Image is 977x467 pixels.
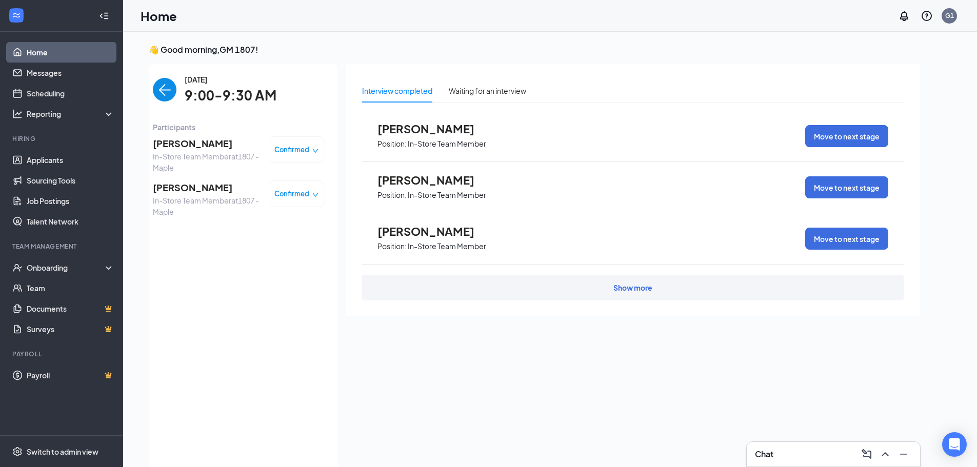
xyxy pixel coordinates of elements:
[27,150,114,170] a: Applicants
[942,432,967,457] div: Open Intercom Messenger
[312,191,319,198] span: down
[27,42,114,63] a: Home
[449,85,526,96] div: Waiting for an interview
[312,147,319,154] span: down
[153,78,176,101] button: back-button
[27,170,114,191] a: Sourcing Tools
[879,448,891,460] svg: ChevronUp
[11,10,22,21] svg: WorkstreamLogo
[805,176,888,198] button: Move to next stage
[898,10,910,22] svg: Notifications
[185,85,276,106] span: 9:00-9:30 AM
[408,190,486,200] p: In-Store Team Member
[945,11,954,20] div: G1
[27,63,114,83] a: Messages
[149,44,920,55] h3: 👋 Good morning, GM 1807 !
[99,11,109,21] svg: Collapse
[12,446,23,457] svg: Settings
[12,350,112,358] div: Payroll
[362,85,432,96] div: Interview completed
[141,7,177,25] h1: Home
[861,448,873,460] svg: ComposeMessage
[27,83,114,104] a: Scheduling
[153,180,261,195] span: [PERSON_NAME]
[153,195,261,217] span: In-Store Team Member at 1807 - Maple
[153,136,261,151] span: [PERSON_NAME]
[898,448,910,460] svg: Minimize
[805,125,888,147] button: Move to next stage
[27,319,114,339] a: SurveysCrown
[27,446,98,457] div: Switch to admin view
[27,278,114,298] a: Team
[12,109,23,119] svg: Analysis
[27,298,114,319] a: DocumentsCrown
[274,189,309,199] span: Confirmed
[408,139,486,149] p: In-Store Team Member
[377,241,407,251] p: Position:
[27,365,114,385] a: PayrollCrown
[27,191,114,211] a: Job Postings
[755,449,773,460] h3: Chat
[27,211,114,232] a: Talent Network
[877,446,893,462] button: ChevronUp
[153,121,324,133] span: Participants
[613,282,652,293] div: Show more
[185,74,276,85] span: [DATE]
[805,228,888,250] button: Move to next stage
[274,145,309,155] span: Confirmed
[408,241,486,251] p: In-Store Team Member
[921,10,933,22] svg: QuestionInfo
[12,242,112,251] div: Team Management
[12,134,112,143] div: Hiring
[27,262,106,273] div: Onboarding
[377,122,490,135] span: [PERSON_NAME]
[27,109,115,119] div: Reporting
[895,446,912,462] button: Minimize
[859,446,875,462] button: ComposeMessage
[12,262,23,273] svg: UserCheck
[377,225,490,238] span: [PERSON_NAME]
[153,151,261,173] span: In-Store Team Member at 1807 - Maple
[377,190,407,200] p: Position:
[377,139,407,149] p: Position:
[377,173,490,187] span: [PERSON_NAME]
